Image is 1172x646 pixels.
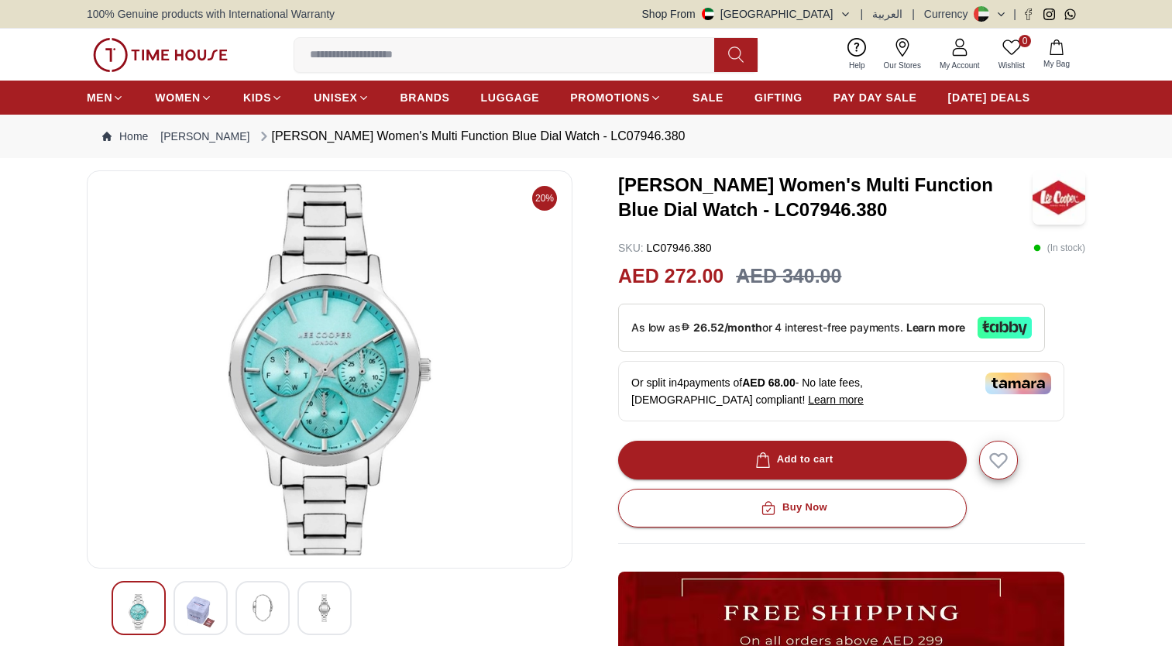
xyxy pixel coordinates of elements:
a: MEN [87,84,124,112]
span: MEN [87,90,112,105]
span: BRANDS [400,90,450,105]
button: Add to cart [618,441,967,479]
a: [DATE] DEALS [948,84,1030,112]
span: Learn more [808,393,864,406]
a: Instagram [1043,9,1055,20]
span: 0 [1019,35,1031,47]
img: Lee Cooper Women's Multi Function Blue Dial Watch - LC07946.380 [311,594,339,622]
img: Lee Cooper Women's Multi Function Blue Dial Watch - LC07946.380 [125,594,153,630]
nav: Breadcrumb [87,115,1085,158]
span: UNISEX [314,90,357,105]
p: LC07946.380 [618,240,712,256]
span: KIDS [243,90,271,105]
span: 100% Genuine products with International Warranty [87,6,335,22]
div: [PERSON_NAME] Women's Multi Function Blue Dial Watch - LC07946.380 [256,127,686,146]
span: SALE [693,90,723,105]
span: [DATE] DEALS [948,90,1030,105]
a: Help [840,35,875,74]
h3: [PERSON_NAME] Women's Multi Function Blue Dial Watch - LC07946.380 [618,173,1033,222]
span: My Bag [1037,58,1076,70]
button: Buy Now [618,489,967,527]
a: Home [102,129,148,144]
span: | [861,6,864,22]
a: UNISEX [314,84,369,112]
span: | [1013,6,1016,22]
a: PROMOTIONS [570,84,662,112]
span: PROMOTIONS [570,90,650,105]
span: LUGGAGE [481,90,540,105]
img: ... [93,38,228,72]
span: My Account [933,60,986,71]
span: Help [843,60,871,71]
h3: AED 340.00 [736,262,841,291]
a: LUGGAGE [481,84,540,112]
div: Currency [924,6,974,22]
span: 20% [532,186,557,211]
span: | [912,6,915,22]
span: WOMEN [155,90,201,105]
div: Add to cart [752,451,833,469]
a: SALE [693,84,723,112]
a: KIDS [243,84,283,112]
a: 0Wishlist [989,35,1034,74]
a: Our Stores [875,35,930,74]
a: Whatsapp [1064,9,1076,20]
a: PAY DAY SALE [833,84,917,112]
span: Wishlist [992,60,1031,71]
a: Facebook [1022,9,1034,20]
div: Buy Now [758,499,827,517]
img: Lee Cooper Women's Multi Function Blue Dial Watch - LC07946.380 [249,594,277,622]
a: WOMEN [155,84,212,112]
a: [PERSON_NAME] [160,129,249,144]
span: GIFTING [754,90,803,105]
img: Lee Cooper Women's Multi Function Blue Dial Watch - LC07946.380 [187,594,215,630]
span: PAY DAY SALE [833,90,917,105]
span: Our Stores [878,60,927,71]
a: BRANDS [400,84,450,112]
a: GIFTING [754,84,803,112]
p: ( In stock ) [1033,240,1085,256]
span: SKU : [618,242,644,254]
div: Or split in 4 payments of - No late fees, [DEMOGRAPHIC_DATA] compliant! [618,361,1064,421]
img: Lee Cooper Women's Multi Function Blue Dial Watch - LC07946.380 [1033,170,1085,225]
img: United Arab Emirates [702,8,714,20]
span: AED 68.00 [742,376,795,389]
h2: AED 272.00 [618,262,723,291]
img: Lee Cooper Women's Multi Function Blue Dial Watch - LC07946.380 [100,184,559,555]
button: العربية [872,6,902,22]
button: Shop From[GEOGRAPHIC_DATA] [642,6,851,22]
img: Tamara [985,373,1051,394]
button: My Bag [1034,36,1079,73]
